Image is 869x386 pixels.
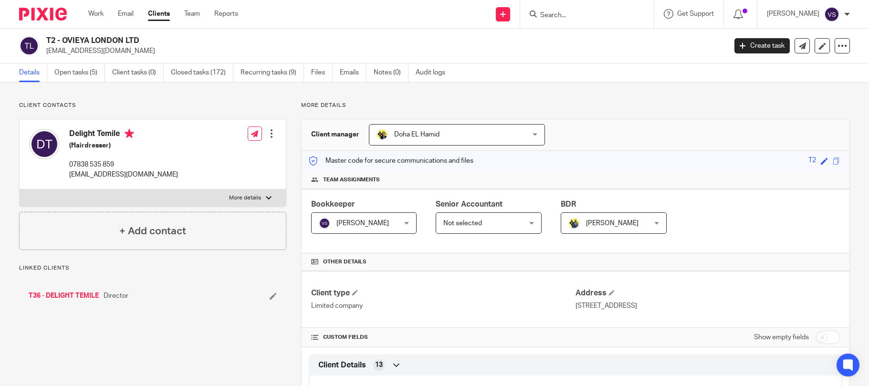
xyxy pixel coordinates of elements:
[677,10,714,17] span: Get Support
[19,102,286,109] p: Client contacts
[568,218,580,229] img: Dennis-Starbridge.jpg
[754,333,809,342] label: Show empty fields
[46,36,586,46] h2: T2 - OVIEYA LONDON LTD
[586,220,639,227] span: [PERSON_NAME]
[88,9,104,19] a: Work
[808,156,816,167] div: T2
[311,288,576,298] h4: Client type
[69,170,178,179] p: [EMAIL_ADDRESS][DOMAIN_NAME]
[576,301,840,311] p: [STREET_ADDRESS]
[311,130,359,139] h3: Client manager
[184,9,200,19] a: Team
[29,291,99,301] a: T36 - DELIGHT TEMILE
[19,8,67,21] img: Pixie
[561,200,576,208] span: BDR
[46,46,720,56] p: [EMAIL_ADDRESS][DOMAIN_NAME]
[436,200,503,208] span: Senior Accountant
[375,360,383,370] span: 13
[19,36,39,56] img: svg%3E
[309,156,473,166] p: Master code for secure communications and files
[171,63,233,82] a: Closed tasks (172)
[19,63,47,82] a: Details
[311,63,333,82] a: Files
[824,7,839,22] img: svg%3E
[69,141,178,150] h5: (Hairdresser)
[323,258,366,266] span: Other details
[301,102,850,109] p: More details
[69,129,178,141] h4: Delight Temile
[118,9,134,19] a: Email
[318,360,366,370] span: Client Details
[241,63,304,82] a: Recurring tasks (9)
[319,218,330,229] img: svg%3E
[311,334,576,341] h4: CUSTOM FIELDS
[576,288,840,298] h4: Address
[323,176,380,184] span: Team assignments
[374,63,408,82] a: Notes (0)
[443,220,482,227] span: Not selected
[29,129,60,159] img: svg%3E
[19,264,286,272] p: Linked clients
[311,200,355,208] span: Bookkeeper
[112,63,164,82] a: Client tasks (0)
[416,63,452,82] a: Audit logs
[104,291,128,301] span: Director
[148,9,170,19] a: Clients
[734,38,790,53] a: Create task
[69,160,178,169] p: 07838 535 859
[539,11,625,20] input: Search
[54,63,105,82] a: Open tasks (5)
[119,224,186,239] h4: + Add contact
[394,131,440,138] span: Doha EL Hamid
[229,194,261,202] p: More details
[377,129,388,140] img: Doha-Starbridge.jpg
[214,9,238,19] a: Reports
[340,63,366,82] a: Emails
[125,129,134,138] i: Primary
[767,9,819,19] p: [PERSON_NAME]
[311,301,576,311] p: Limited company
[336,220,389,227] span: [PERSON_NAME]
